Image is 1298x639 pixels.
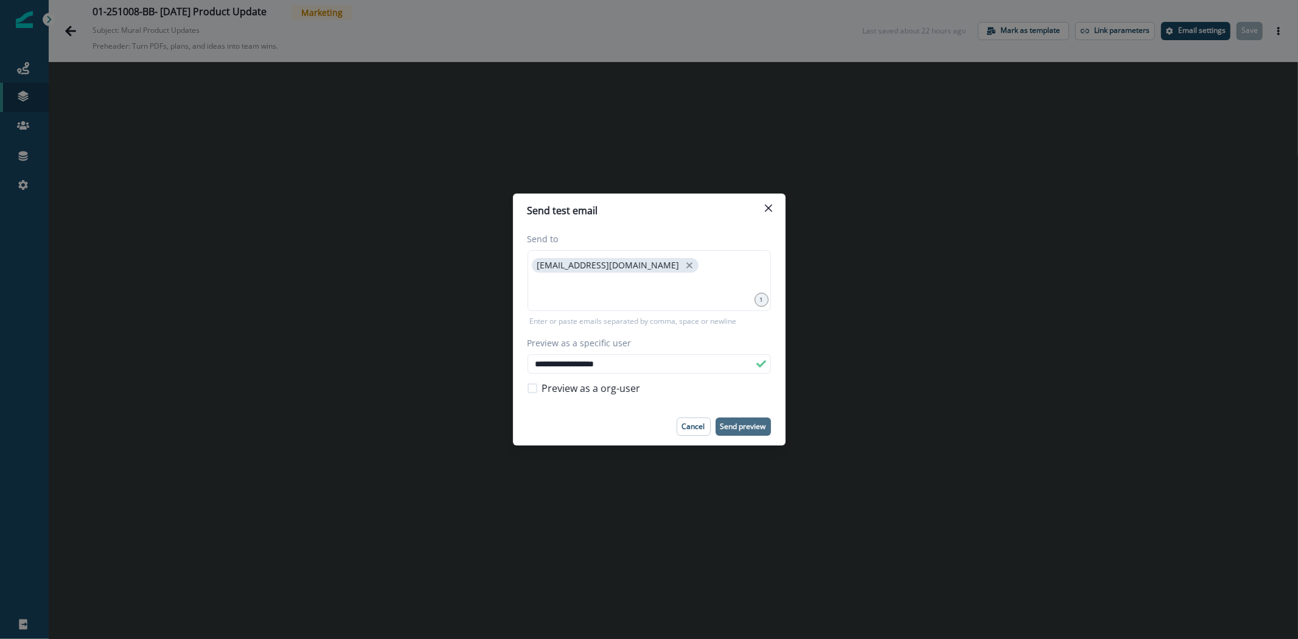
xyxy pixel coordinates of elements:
[721,422,766,431] p: Send preview
[542,381,641,396] span: Preview as a org-user
[755,293,769,307] div: 1
[683,259,696,271] button: close
[528,337,764,349] label: Preview as a specific user
[528,232,764,245] label: Send to
[537,260,680,271] p: [EMAIL_ADDRESS][DOMAIN_NAME]
[682,422,705,431] p: Cancel
[759,198,778,218] button: Close
[528,316,739,327] p: Enter or paste emails separated by comma, space or newline
[528,203,598,218] p: Send test email
[677,417,711,436] button: Cancel
[716,417,771,436] button: Send preview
